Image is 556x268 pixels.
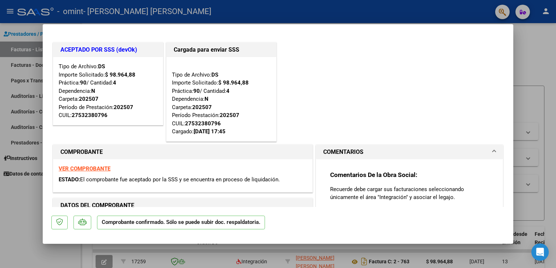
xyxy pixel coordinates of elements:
mat-expansion-panel-header: COMENTARIOS [316,145,503,159]
p: Comprobante confirmado. Sólo se puede subir doc. respaldatoria. [97,216,265,230]
div: 27532380796 [72,111,108,120]
div: Tipo de Archivo: Importe Solicitado: Práctica: / Cantidad: Dependencia: Carpeta: Período de Prest... [59,62,157,120]
strong: 90 [80,79,87,86]
strong: $ 98.964,88 [218,79,249,86]
span: El comprobante fue aceptado por la SSS y se encuentra en proceso de liquidación. [80,176,280,183]
strong: N [91,88,95,94]
div: Open Intercom Messenger [531,243,549,261]
div: Tipo de Archivo: Importe Solicitado: Práctica: / Cantidad: Dependencia: Carpeta: Período Prestaci... [172,62,271,136]
strong: N [205,96,208,102]
a: VER COMPROBANTE [59,165,110,172]
strong: $ 98.964,88 [105,72,135,78]
p: Recuerde debe cargar sus facturaciones seleccionando únicamente el área "Integración" y asociar e... [330,185,489,201]
h1: COMENTARIOS [323,148,363,156]
strong: 202507 [220,112,239,118]
strong: 202507 [79,96,98,102]
div: COMENTARIOS [316,159,503,234]
strong: 202507 [114,104,133,111]
strong: 4 [226,88,229,94]
strong: DS [98,63,105,70]
h1: ACEPTADO POR SSS (devOk) [60,46,156,54]
strong: [DATE] 17:45 [194,128,226,135]
strong: 202507 [192,104,212,111]
div: 27532380796 [185,120,221,128]
span: ESTADO: [59,176,80,183]
strong: COMPROBANTE [60,148,103,155]
h1: Cargada para enviar SSS [174,46,269,54]
strong: DS [211,72,218,78]
strong: Comentarios De la Obra Social: [330,171,417,178]
strong: 4 [113,79,116,86]
strong: 90 [193,88,200,94]
strong: DATOS DEL COMPROBANTE [60,202,134,209]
